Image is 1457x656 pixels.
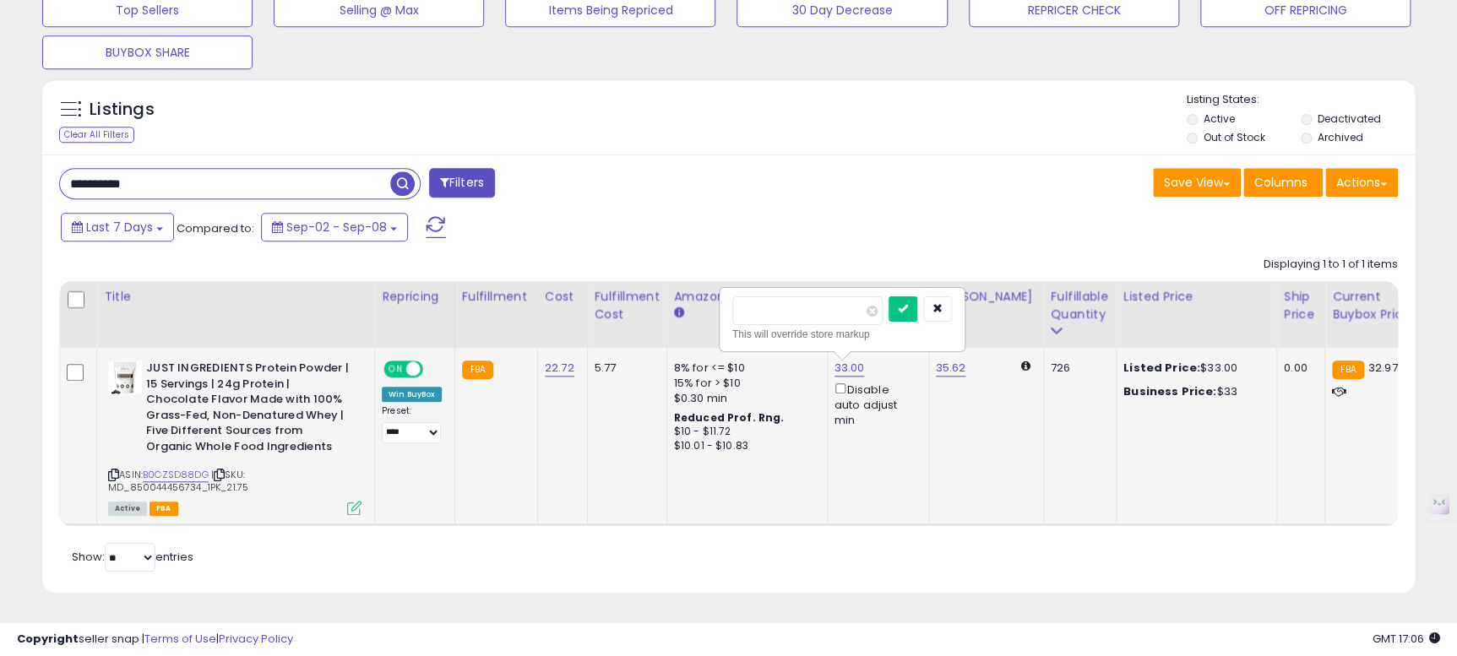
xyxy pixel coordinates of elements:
[1264,257,1398,273] div: Displaying 1 to 1 of 1 items
[1318,111,1381,126] label: Deactivated
[1373,631,1440,647] span: 2025-09-16 17:06 GMT
[674,439,814,453] div: $10.01 - $10.83
[261,213,408,241] button: Sep-02 - Sep-08
[90,98,155,122] h5: Listings
[108,361,142,394] img: 415WswiZP8L._SL40_.jpg
[1325,168,1398,197] button: Actions
[1051,361,1103,376] div: 726
[674,288,820,306] div: Amazon Fees
[219,631,293,647] a: Privacy Policy
[108,361,362,513] div: ASIN:
[674,425,814,439] div: $10 - $11.72
[1153,168,1241,197] button: Save View
[674,306,684,321] small: Amazon Fees.
[59,127,134,143] div: Clear All Filters
[674,376,814,391] div: 15% for > $10
[385,362,406,377] span: ON
[150,501,178,516] span: FBA
[674,391,814,406] div: $0.30 min
[177,220,254,236] span: Compared to:
[108,468,248,493] span: | SKU: MD_850044456734_1PK_21.75
[382,387,442,402] div: Win BuyBox
[1332,288,1419,323] div: Current Buybox Price
[462,361,493,379] small: FBA
[17,632,293,648] div: seller snap | |
[382,405,442,443] div: Preset:
[595,361,654,376] div: 5.77
[1203,130,1264,144] label: Out of Stock
[42,35,253,69] button: BUYBOX SHARE
[936,360,966,377] a: 35.62
[674,361,814,376] div: 8% for <= $10
[462,288,530,306] div: Fulfillment
[1318,130,1363,144] label: Archived
[108,501,147,516] span: All listings currently available for purchase on Amazon
[835,360,865,377] a: 33.00
[429,168,495,198] button: Filters
[936,288,1036,306] div: [PERSON_NAME]
[835,380,916,428] div: Disable auto adjust min
[1203,111,1234,126] label: Active
[17,631,79,647] strong: Copyright
[144,631,216,647] a: Terms of Use
[1123,384,1264,399] div: $33
[1123,360,1200,376] b: Listed Price:
[1123,361,1264,376] div: $33.00
[1123,383,1216,399] b: Business Price:
[1368,360,1398,376] span: 32.97
[286,219,387,236] span: Sep-02 - Sep-08
[1254,174,1307,191] span: Columns
[72,549,193,565] span: Show: entries
[545,360,574,377] a: 22.72
[1284,361,1312,376] div: 0.00
[1123,288,1269,306] div: Listed Price
[1284,288,1318,323] div: Ship Price
[1332,361,1363,379] small: FBA
[104,288,367,306] div: Title
[595,288,660,323] div: Fulfillment Cost
[86,219,153,236] span: Last 7 Days
[1243,168,1323,197] button: Columns
[143,468,209,482] a: B0CZSD88DG
[732,326,952,343] div: This will override store markup
[1187,92,1415,108] p: Listing States:
[674,410,785,425] b: Reduced Prof. Rng.
[61,213,174,241] button: Last 7 Days
[382,288,448,306] div: Repricing
[146,361,351,458] b: JUST INGREDIENTS Protein Powder | 15 Servings | 24g Protein | Chocolate Flavor Made with 100% Gra...
[545,288,580,306] div: Cost
[421,362,448,377] span: OFF
[1051,288,1109,323] div: Fulfillable Quantity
